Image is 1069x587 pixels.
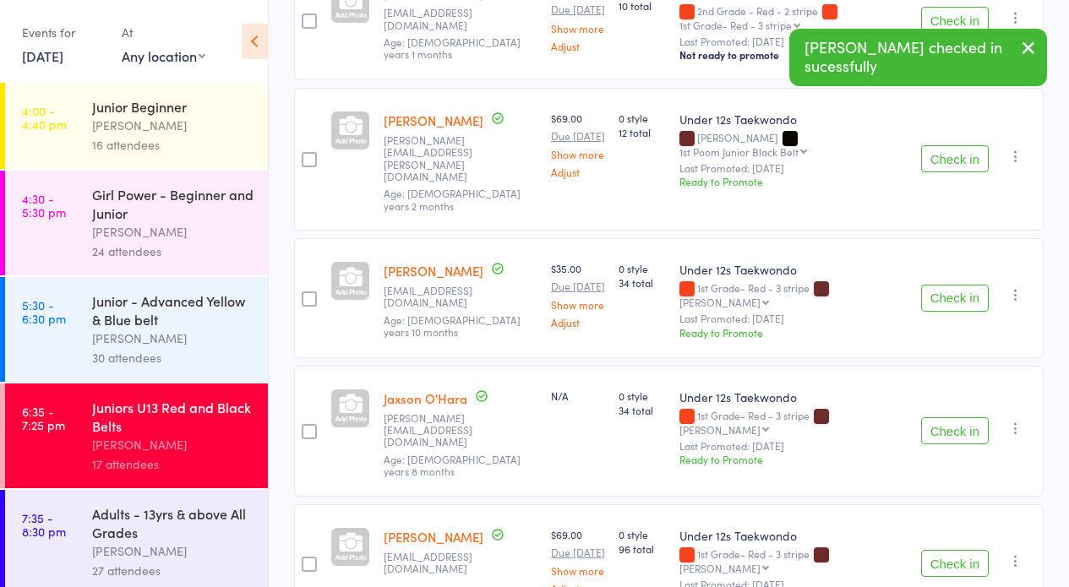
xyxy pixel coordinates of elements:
[22,511,66,538] time: 7:35 - 8:30 pm
[551,149,605,160] a: Show more
[679,313,908,324] small: Last Promoted: [DATE]
[551,41,605,52] a: Adjust
[551,166,605,177] a: Adjust
[92,135,254,155] div: 16 attendees
[921,285,989,312] button: Check in
[679,424,761,435] div: [PERSON_NAME]
[384,412,537,448] small: ohara.ashl3y@gmail.com
[679,132,908,157] div: [PERSON_NAME]
[92,222,254,242] div: [PERSON_NAME]
[679,389,908,405] div: Under 12s Taekwondo
[22,46,63,65] a: [DATE]
[679,162,908,174] small: Last Promoted: [DATE]
[679,35,908,47] small: Last Promoted: [DATE]
[551,546,605,558] small: Due [DATE]
[679,174,908,188] div: Ready to Promote
[384,313,521,339] span: Age: [DEMOGRAPHIC_DATA] years 10 months
[551,389,605,403] div: N/A
[92,454,254,474] div: 17 attendees
[384,7,537,31] small: shae_maree27@hotmail.com
[92,242,254,261] div: 24 attendees
[619,275,666,290] span: 34 total
[921,550,989,577] button: Check in
[92,329,254,348] div: [PERSON_NAME]
[679,111,908,128] div: Under 12s Taekwondo
[384,285,537,309] small: mardihaab@gmail.com
[921,417,989,444] button: Check in
[679,282,908,307] div: 1st Grade- Red - 3 stripe
[92,398,254,435] div: Juniors U13 Red and Black Belts
[679,146,799,157] div: 1st Poom Junior Black Belt
[92,97,254,116] div: Junior Beginner
[679,452,908,466] div: Ready to Promote
[22,19,105,46] div: Events for
[5,171,268,275] a: 4:30 -5:30 pmGirl Power - Beginner and Junior[PERSON_NAME]24 attendees
[5,383,268,488] a: 6:35 -7:25 pmJuniors U13 Red and Black Belts[PERSON_NAME]17 attendees
[619,111,666,125] span: 0 style
[22,104,67,131] time: 4:00 - 4:40 pm
[551,130,605,142] small: Due [DATE]
[5,83,268,169] a: 4:00 -4:40 pmJunior Beginner[PERSON_NAME]16 attendees
[22,298,66,325] time: 5:30 - 6:30 pm
[679,261,908,278] div: Under 12s Taekwondo
[679,548,908,573] div: 1st Grade- Red - 3 stripe
[92,435,254,454] div: [PERSON_NAME]
[679,563,761,573] div: [PERSON_NAME]
[551,261,605,328] div: $35.00
[92,541,254,561] div: [PERSON_NAME]
[619,261,666,275] span: 0 style
[384,134,537,183] small: Anita.a.dagar@gmail.com
[384,452,521,478] span: Age: [DEMOGRAPHIC_DATA] years 8 months
[384,186,521,212] span: Age: [DEMOGRAPHIC_DATA] years 2 months
[679,325,908,340] div: Ready to Promote
[679,19,792,30] div: 1st Grade- Red - 3 stripe
[92,504,254,541] div: Adults - 13yrs & above All Grades
[384,551,537,575] small: minrue11@gmail.com
[679,296,761,307] div: [PERSON_NAME]
[122,19,205,46] div: At
[551,317,605,328] a: Adjust
[384,35,521,61] span: Age: [DEMOGRAPHIC_DATA] years 1 months
[551,3,605,15] small: Due [DATE]
[384,111,483,129] a: [PERSON_NAME]
[551,111,605,177] div: $69.00
[92,291,254,329] div: Junior - Advanced Yellow & Blue belt
[384,262,483,280] a: [PERSON_NAME]
[551,280,605,292] small: Due [DATE]
[551,299,605,310] a: Show more
[619,541,666,556] span: 96 total
[22,405,65,432] time: 6:35 - 7:25 pm
[92,185,254,222] div: Girl Power - Beginner and Junior
[92,116,254,135] div: [PERSON_NAME]
[551,23,605,34] a: Show more
[619,125,666,139] span: 12 total
[921,7,989,34] button: Check in
[679,48,908,62] div: Not ready to promote
[679,440,908,452] small: Last Promoted: [DATE]
[679,5,908,30] div: 2nd Grade - Red - 2 stripe
[789,29,1047,86] div: [PERSON_NAME] checked in sucessfully
[679,527,908,544] div: Under 12s Taekwondo
[5,277,268,382] a: 5:30 -6:30 pmJunior - Advanced Yellow & Blue belt[PERSON_NAME]30 attendees
[679,410,908,435] div: 1st Grade- Red - 3 stripe
[619,389,666,403] span: 0 style
[551,565,605,576] a: Show more
[384,528,483,546] a: [PERSON_NAME]
[921,145,989,172] button: Check in
[92,561,254,580] div: 27 attendees
[384,389,467,407] a: Jaxson O'Hara
[22,192,66,219] time: 4:30 - 5:30 pm
[619,527,666,541] span: 0 style
[122,46,205,65] div: Any location
[619,403,666,417] span: 34 total
[92,348,254,367] div: 30 attendees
